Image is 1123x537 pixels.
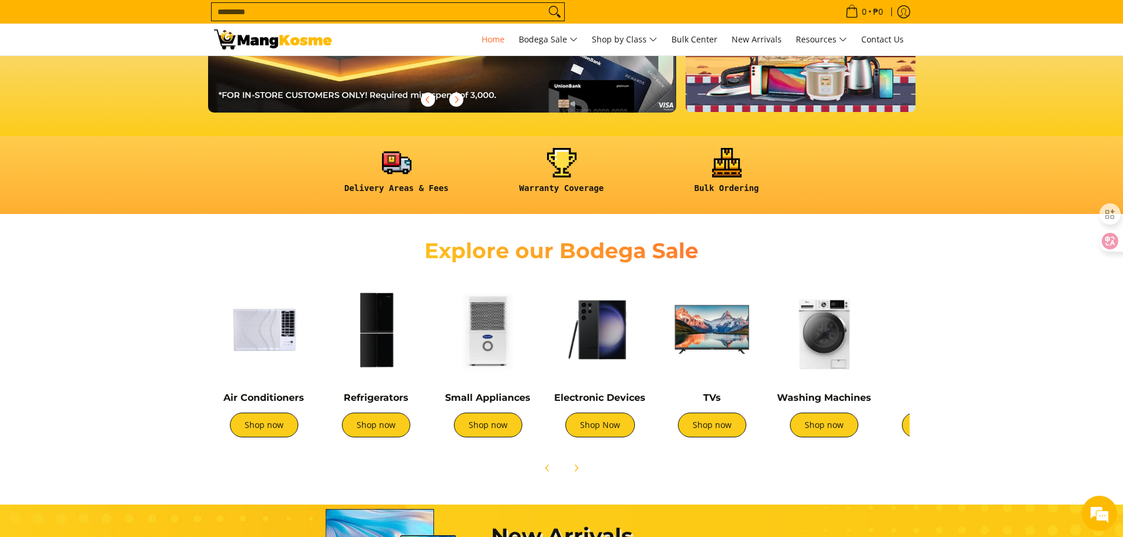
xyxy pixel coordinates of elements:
[871,8,885,16] span: ₱0
[344,392,409,403] a: Refrigerators
[592,32,657,47] span: Shop by Class
[438,279,538,380] img: Small Appliances
[61,66,198,81] div: Chat with us now
[886,279,986,380] img: Cookers
[535,455,561,481] button: Previous
[445,392,531,403] a: Small Appliances
[586,24,663,55] a: Shop by Class
[790,413,858,437] a: Shop now
[68,149,163,268] span: We're online!
[855,24,910,55] a: Contact Us
[454,413,522,437] a: Shop now
[513,24,584,55] a: Bodega Sale
[193,6,222,34] div: Minimize live chat window
[443,87,469,113] button: Next
[415,87,441,113] button: Previous
[214,279,314,380] img: Air Conditioners
[902,413,970,437] a: Shop now
[703,392,721,403] a: TVs
[391,238,733,264] h2: Explore our Bodega Sale
[861,34,904,45] span: Contact Us
[554,392,646,403] a: Electronic Devices
[223,392,304,403] a: Air Conditioners
[550,279,650,380] img: Electronic Devices
[842,5,887,18] span: •
[565,413,635,437] a: Shop Now
[230,413,298,437] a: Shop now
[666,24,723,55] a: Bulk Center
[662,279,762,380] img: TVs
[342,413,410,437] a: Shop now
[326,279,426,380] img: Refrigerators
[726,24,788,55] a: New Arrivals
[482,34,505,45] span: Home
[732,34,782,45] span: New Arrivals
[214,29,332,50] img: Mang Kosme: Your Home Appliances Warehouse Sale Partner!
[796,32,847,47] span: Resources
[790,24,853,55] a: Resources
[563,455,589,481] button: Next
[671,34,717,45] span: Bulk Center
[519,32,578,47] span: Bodega Sale
[476,24,511,55] a: Home
[6,322,225,363] textarea: Type your message and hit 'Enter'
[485,148,638,203] a: <h6><strong>Warranty Coverage</strong></h6>
[860,8,868,16] span: 0
[344,24,910,55] nav: Main Menu
[678,413,746,437] a: Shop now
[774,279,874,380] img: Washing Machines
[777,392,871,403] a: Washing Machines
[320,148,473,203] a: <h6><strong>Delivery Areas & Fees</strong></h6>
[650,148,803,203] a: <h6><strong>Bulk Ordering</strong></h6>
[545,3,564,21] button: Search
